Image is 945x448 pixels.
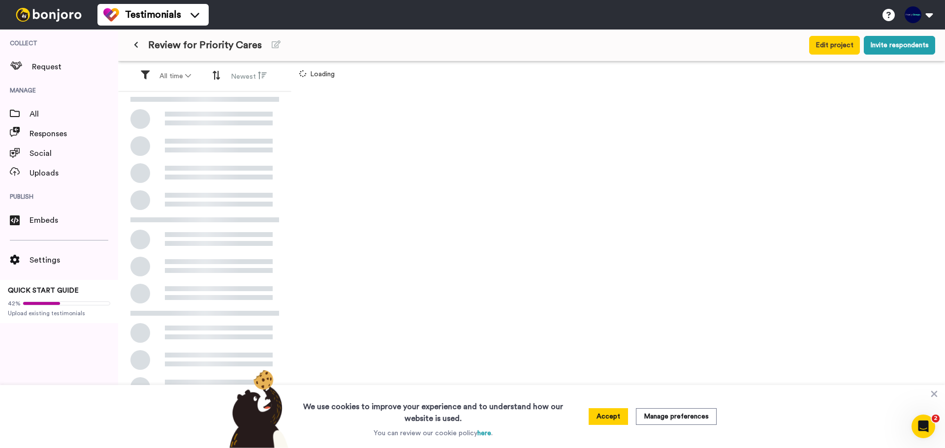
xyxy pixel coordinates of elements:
img: bear-with-cookie.png [220,369,293,448]
img: bj-logo-header-white.svg [12,8,86,22]
span: Uploads [30,167,118,179]
button: Newest [225,67,273,86]
p: You can review our cookie policy . [374,428,493,438]
span: Settings [30,254,118,266]
span: Embeds [30,214,118,226]
span: 42% [8,299,21,307]
span: Responses [30,128,118,140]
span: 2 [932,415,940,422]
span: QUICK START GUIDE [8,287,79,294]
span: Testimonials [125,8,181,22]
iframe: Intercom live chat [912,415,935,438]
button: Manage preferences [636,408,717,425]
h3: We use cookies to improve your experience and to understand how our website is used. [293,395,573,424]
span: All [30,108,118,120]
img: tm-color.svg [103,7,119,23]
button: All time [154,67,197,85]
a: here [477,430,491,437]
span: Social [30,148,118,159]
span: Upload existing testimonials [8,309,110,317]
span: Request [32,61,118,73]
button: Invite respondents [864,36,935,55]
button: Accept [589,408,628,425]
span: Review for Priority Cares [148,38,262,52]
button: Edit project [809,36,860,55]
